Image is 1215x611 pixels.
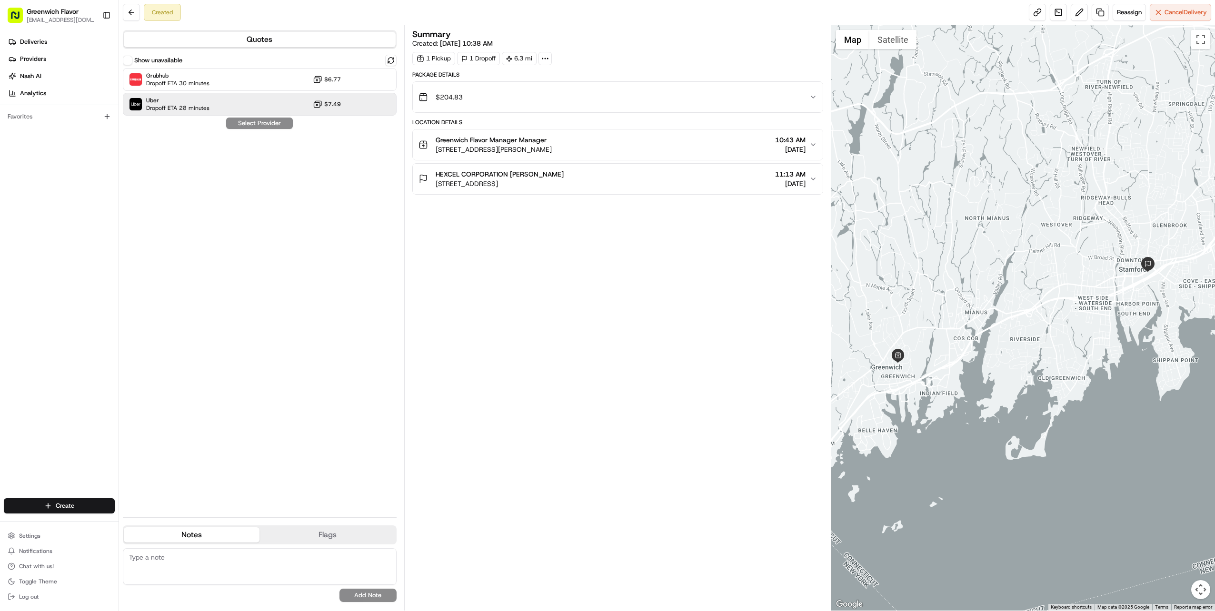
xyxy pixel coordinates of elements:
div: 6.3 mi [502,52,537,65]
a: Deliveries [4,34,119,49]
img: Grubhub [129,73,142,86]
button: Notes [124,527,259,542]
button: Show street map [836,30,869,49]
span: [STREET_ADDRESS] [436,179,564,188]
button: Greenwich Flavor[EMAIL_ADDRESS][DOMAIN_NAME] [4,4,99,27]
a: 📗Knowledge Base [6,134,77,151]
span: Dropoff ETA 30 minutes [146,79,209,87]
button: $7.49 [313,99,341,109]
div: 1 Pickup [412,52,455,65]
button: Create [4,498,115,513]
span: [DATE] [775,145,806,154]
span: Create [56,502,74,510]
button: Greenwich Flavor Manager Manager[STREET_ADDRESS][PERSON_NAME]10:43 AM[DATE] [413,129,823,160]
span: $7.49 [324,100,341,108]
span: $204.83 [436,92,463,102]
span: Map data ©2025 Google [1097,604,1149,610]
div: 💻 [80,138,88,146]
img: Uber [129,98,142,110]
a: Report a map error [1174,604,1212,610]
span: Analytics [20,89,46,98]
p: Welcome 👋 [10,38,173,53]
button: Map camera controls [1191,580,1210,599]
button: Reassign [1113,4,1146,21]
span: Dropoff ETA 28 minutes [146,104,209,112]
span: Deliveries [20,38,47,46]
a: Open this area in Google Maps (opens a new window) [834,598,865,611]
h3: Summary [412,30,451,39]
button: Settings [4,529,115,542]
span: Toggle Theme [19,578,57,585]
button: Show satellite imagery [869,30,916,49]
span: Greenwich Flavor Manager Manager [436,135,547,145]
span: Pylon [95,161,115,168]
button: Log out [4,590,115,603]
div: We're available if you need us! [32,100,120,108]
a: Terms [1155,604,1168,610]
span: [STREET_ADDRESS][PERSON_NAME] [436,145,552,154]
button: Toggle fullscreen view [1191,30,1210,49]
span: Chat with us! [19,562,54,570]
span: API Documentation [90,138,153,147]
a: 💻API Documentation [77,134,157,151]
input: Clear [25,61,157,71]
span: [DATE] 10:38 AM [440,39,493,48]
img: 1736555255976-a54dd68f-1ca7-489b-9aae-adbdc363a1c4 [10,90,27,108]
button: Chat with us! [4,560,115,573]
a: Nash AI [4,69,119,84]
button: Keyboard shortcuts [1051,604,1092,611]
span: Knowledge Base [19,138,73,147]
button: $204.83 [413,82,823,112]
a: Analytics [4,86,119,101]
button: Toggle Theme [4,575,115,588]
span: Settings [19,532,40,540]
img: Google [834,598,865,611]
span: 11:13 AM [775,169,806,179]
span: Cancel Delivery [1165,8,1207,17]
img: Nash [10,9,29,28]
a: Providers [4,51,119,67]
span: Log out [19,593,39,601]
button: CancelDelivery [1150,4,1211,21]
button: Flags [259,527,395,542]
span: Uber [146,97,209,104]
span: Nash AI [20,72,41,80]
button: $6.77 [313,75,341,84]
a: Powered byPylon [67,160,115,168]
label: Show unavailable [134,56,182,65]
div: 1 Dropoff [457,52,500,65]
button: HEXCEL CORPORATION [PERSON_NAME][STREET_ADDRESS]11:13 AM[DATE] [413,164,823,194]
div: Favorites [4,109,115,124]
span: HEXCEL CORPORATION [PERSON_NAME] [436,169,564,179]
span: Created: [412,39,493,48]
span: Notifications [19,547,52,555]
button: Start new chat [162,93,173,105]
button: Greenwich Flavor [27,7,79,16]
button: Quotes [124,32,396,47]
div: Package Details [412,71,824,79]
span: Providers [20,55,46,63]
div: 📗 [10,138,17,146]
span: Grubhub [146,72,209,79]
span: [DATE] [775,179,806,188]
button: Notifications [4,544,115,558]
button: [EMAIL_ADDRESS][DOMAIN_NAME] [27,16,95,24]
span: 10:43 AM [775,135,806,145]
span: $6.77 [324,76,341,83]
span: Reassign [1117,8,1142,17]
div: Location Details [412,118,824,126]
div: Start new chat [32,90,156,100]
